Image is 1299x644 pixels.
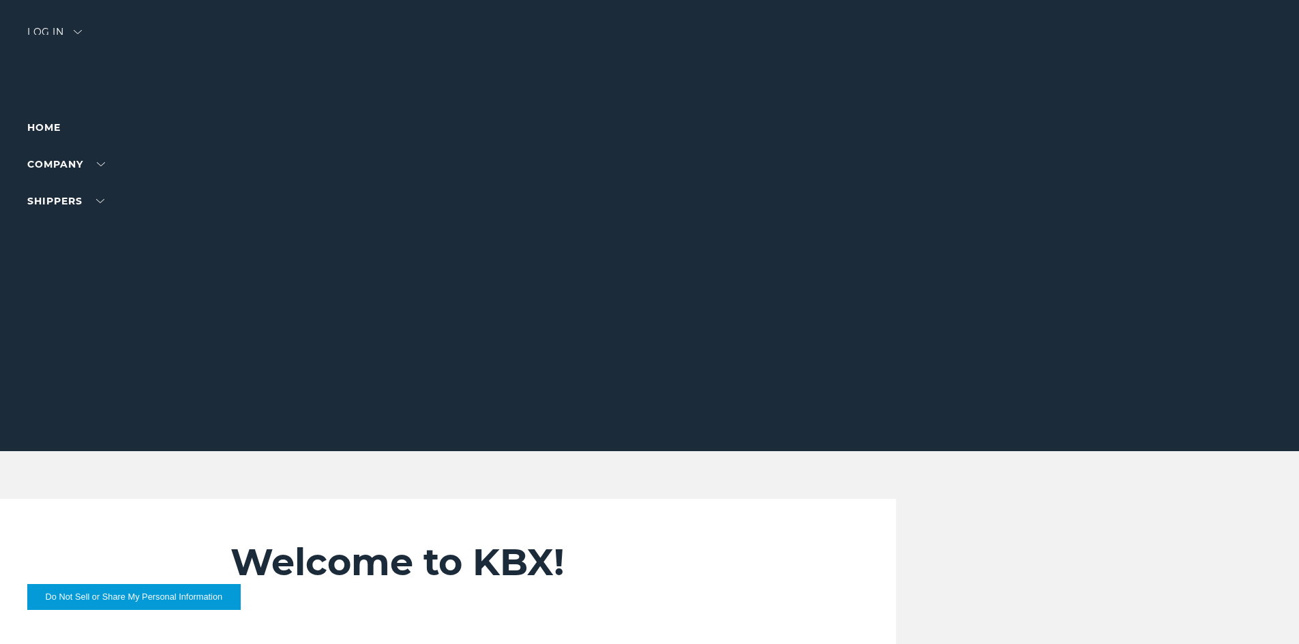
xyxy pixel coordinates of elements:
img: kbx logo [599,27,701,87]
h2: Welcome to KBX! [230,540,815,585]
a: SHIPPERS [27,195,104,207]
a: Company [27,158,105,170]
button: Do Not Sell or Share My Personal Information [27,584,241,610]
img: arrow [74,30,82,34]
div: Log in [27,27,82,47]
a: Home [27,121,61,134]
